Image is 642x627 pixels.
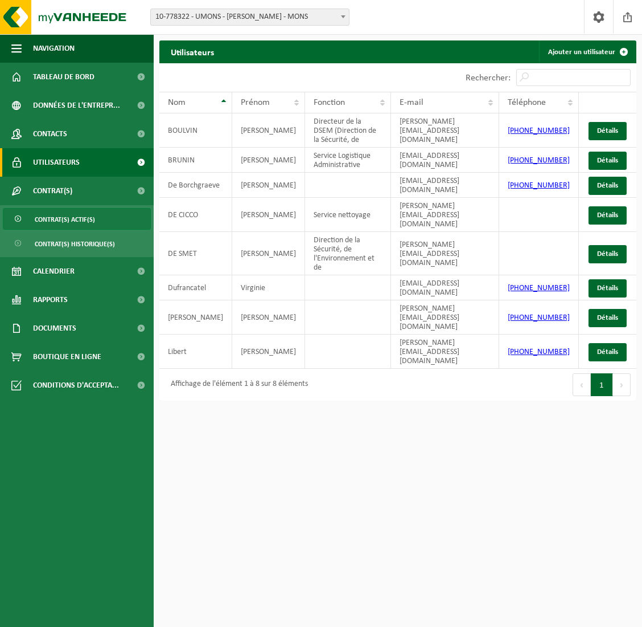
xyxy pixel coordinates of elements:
h2: Utilisateurs [159,40,225,63]
td: Service Logistique Administrative [305,148,391,173]
span: Tableau de bord [33,63,94,91]
td: Service nettoyage [305,198,391,232]
span: 10-778322 - UMONS - ALAN LIBERT - MONS [150,9,349,26]
td: [PERSON_NAME] [159,300,232,335]
td: [PERSON_NAME][EMAIL_ADDRESS][DOMAIN_NAME] [391,335,499,369]
div: Affichage de l'élément 1 à 8 sur 8 éléments [165,374,308,395]
span: Téléphone [508,98,546,107]
a: Détails [588,177,627,195]
button: Next [613,373,631,396]
a: Contrat(s) actif(s) [3,208,151,230]
td: [EMAIL_ADDRESS][DOMAIN_NAME] [391,275,499,300]
td: Dufrancatel [159,275,232,300]
a: [PHONE_NUMBER] [508,127,570,135]
a: [PHONE_NUMBER] [508,348,570,356]
td: BOULVIN [159,113,232,148]
span: Fonction [314,98,345,107]
span: Boutique en ligne [33,343,101,371]
span: Contacts [33,120,67,148]
a: Détails [588,343,627,361]
td: Virginie [232,275,305,300]
td: BRUNIN [159,148,232,173]
a: Détails [588,279,627,298]
span: Contrat(s) historique(s) [35,233,115,255]
td: De Borchgraeve [159,173,232,198]
a: Détails [588,245,627,263]
td: [PERSON_NAME][EMAIL_ADDRESS][DOMAIN_NAME] [391,232,499,275]
a: Détails [588,206,627,225]
span: Rapports [33,286,68,314]
span: Contrat(s) actif(s) [35,209,95,230]
a: [PHONE_NUMBER] [508,284,570,292]
button: Previous [573,373,591,396]
td: [PERSON_NAME] [232,173,305,198]
a: Détails [588,309,627,327]
span: Documents [33,314,76,343]
td: [PERSON_NAME][EMAIL_ADDRESS][DOMAIN_NAME] [391,198,499,232]
a: [PHONE_NUMBER] [508,181,570,190]
td: [PERSON_NAME] [232,335,305,369]
span: Prénom [241,98,270,107]
span: Calendrier [33,257,75,286]
td: [PERSON_NAME][EMAIL_ADDRESS][DOMAIN_NAME] [391,300,499,335]
td: Directeur de la DSEM (Direction de la Sécurité, de [305,113,391,148]
a: Détails [588,122,627,140]
button: 1 [591,373,613,396]
label: Rechercher: [466,74,511,83]
a: Contrat(s) historique(s) [3,233,151,254]
td: DE SMET [159,232,232,275]
a: [PHONE_NUMBER] [508,156,570,165]
span: Conditions d'accepta... [33,371,119,400]
a: [PHONE_NUMBER] [508,313,570,322]
a: Détails [588,152,627,170]
td: [PERSON_NAME] [232,198,305,232]
td: Libert [159,335,232,369]
td: Direction de la Sécurité, de l'Environnement et de [305,232,391,275]
td: [EMAIL_ADDRESS][DOMAIN_NAME] [391,148,499,173]
span: 10-778322 - UMONS - ALAN LIBERT - MONS [151,9,349,25]
span: E-mail [400,98,423,107]
td: [PERSON_NAME] [232,232,305,275]
span: Données de l'entrepr... [33,91,120,120]
a: Ajouter un utilisateur [539,40,635,63]
td: [PERSON_NAME] [232,300,305,335]
span: Navigation [33,34,75,63]
span: Nom [168,98,186,107]
td: [EMAIL_ADDRESS][DOMAIN_NAME] [391,173,499,198]
td: [PERSON_NAME] [232,113,305,148]
td: DE CICCO [159,198,232,232]
span: Contrat(s) [33,177,72,205]
td: [PERSON_NAME] [232,148,305,173]
td: [PERSON_NAME][EMAIL_ADDRESS][DOMAIN_NAME] [391,113,499,148]
span: Utilisateurs [33,148,80,177]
